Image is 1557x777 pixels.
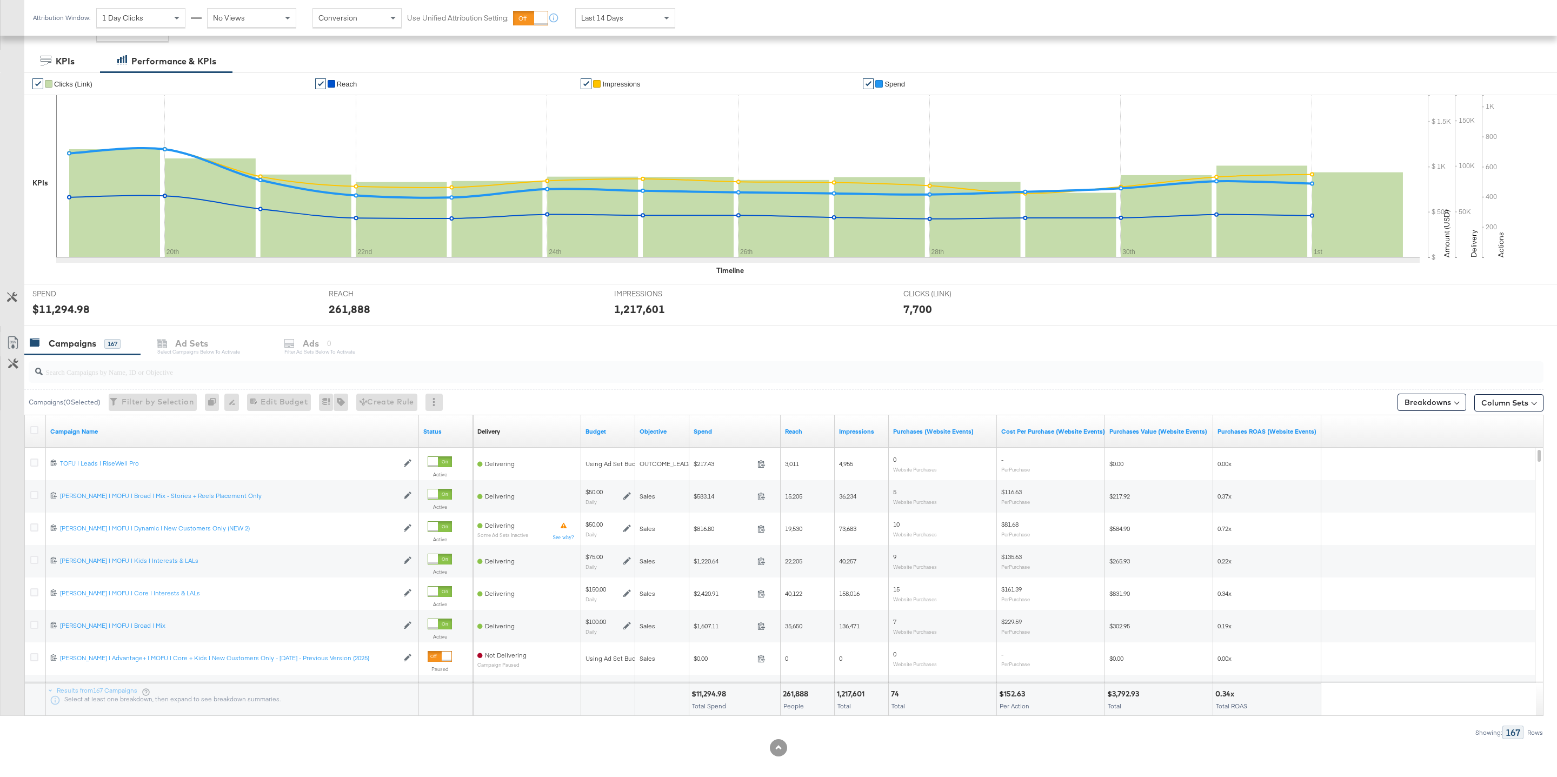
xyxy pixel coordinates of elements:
[1217,460,1232,468] span: 0.00x
[104,339,121,349] div: 167
[1001,499,1030,505] sub: Per Purchase
[1109,654,1123,662] span: $0.00
[585,553,603,561] div: $75.00
[785,589,802,597] span: 40,122
[863,78,874,89] a: ✔
[585,654,646,663] div: Using Ad Set Budget
[893,531,937,537] sub: Website Purchases
[131,55,216,68] div: Performance & KPIs
[50,427,415,436] a: Your campaign name.
[428,666,452,673] label: Paused
[839,492,856,500] span: 36,234
[102,13,143,23] span: 1 Day Clicks
[891,702,905,710] span: Total
[60,621,398,630] a: [PERSON_NAME] | MOFU | Broad | Mix
[785,427,830,436] a: The number of people your ad was served to.
[999,689,1028,699] div: $152.63
[893,499,937,505] sub: Website Purchases
[839,589,860,597] span: 158,016
[1001,628,1030,635] sub: Per Purchase
[893,617,896,626] span: 7
[581,13,623,23] span: Last 14 Days
[485,651,527,659] span: Not Delivering
[213,13,245,23] span: No Views
[60,492,398,501] a: [PERSON_NAME] | MOFU | Broad | Mix - Stories + Reels Placement Only
[1502,726,1523,739] div: 167
[893,427,993,436] a: The number of times a purchase was made tracked by your Custom Audience pixel on your website aft...
[694,427,776,436] a: The total amount spent to date.
[585,563,597,570] sub: Daily
[585,427,631,436] a: The maximum amount you're willing to spend on your ads, on average each day or over the lifetime ...
[485,589,515,597] span: Delivering
[585,628,597,635] sub: Daily
[785,460,799,468] span: 3,011
[60,556,398,565] div: [PERSON_NAME] | MOFU | Kids | Interests & LALs
[893,520,900,528] span: 10
[694,492,753,500] span: $583.14
[893,466,937,473] sub: Website Purchases
[893,563,937,570] sub: Website Purchases
[839,654,842,662] span: 0
[694,460,753,468] span: $217.43
[839,557,856,565] span: 40,257
[694,622,753,630] span: $1,607.11
[428,568,452,575] label: Active
[716,265,744,276] div: Timeline
[640,557,655,565] span: Sales
[1001,563,1030,570] sub: Per Purchase
[1217,557,1232,565] span: 0.22x
[903,289,984,299] span: CLICKS (LINK)
[1474,394,1543,411] button: Column Sets
[893,585,900,593] span: 15
[585,585,606,594] div: $150.00
[60,459,398,468] a: TOFU | Leads | RiseWell Pro
[329,301,370,317] div: 261,888
[329,289,410,299] span: REACH
[837,702,851,710] span: Total
[1109,622,1130,630] span: $302.95
[640,654,655,662] span: Sales
[477,662,527,668] sub: Campaign Paused
[60,654,398,662] div: [PERSON_NAME] | Advantage+ | MOFU | Core + Kids | New Customers Only - [DATE] - Previous Version ...
[1001,553,1022,561] span: $135.63
[1001,650,1003,658] span: -
[785,622,802,630] span: 35,650
[1527,729,1543,736] div: Rows
[60,556,398,566] a: [PERSON_NAME] | MOFU | Kids | Interests & LALs
[1217,622,1232,630] span: 0.19x
[839,460,853,468] span: 4,955
[585,520,603,529] div: $50.00
[839,622,860,630] span: 136,471
[1001,520,1019,528] span: $81.68
[1109,589,1130,597] span: $831.90
[783,689,811,699] div: 261,888
[893,455,896,463] span: 0
[891,689,902,699] div: 74
[337,80,357,88] span: Reach
[785,492,802,500] span: 15,205
[60,524,398,533] a: [PERSON_NAME] | MOFU | Dynamic | New Customers Only (NEW 2)
[56,55,75,68] div: KPIs
[893,553,896,561] span: 9
[32,14,91,22] div: Attribution Window:
[640,492,655,500] span: Sales
[640,524,655,533] span: Sales
[602,80,640,88] span: Impressions
[1442,210,1452,257] text: Amount (USD)
[428,633,452,640] label: Active
[640,427,685,436] a: Your campaign's objective.
[585,488,603,496] div: $50.00
[318,13,357,23] span: Conversion
[315,78,326,89] a: ✔
[785,654,788,662] span: 0
[60,589,398,597] div: [PERSON_NAME] | MOFU | Core | Interests & LALs
[1107,689,1142,699] div: $3,792.93
[694,557,753,565] span: $1,220.64
[423,427,469,436] a: Shows the current state of your Ad Campaign.
[29,397,101,407] div: Campaigns ( 0 Selected)
[205,394,224,411] div: 0
[694,589,753,597] span: $2,420.91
